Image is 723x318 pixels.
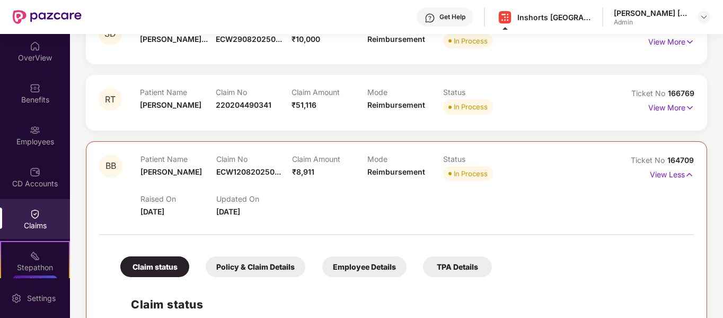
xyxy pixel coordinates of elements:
[131,296,683,313] h2: Claim status
[140,167,202,176] span: [PERSON_NAME]
[443,88,519,97] p: Status
[140,88,216,97] p: Patient Name
[454,168,488,179] div: In Process
[11,293,22,304] img: svg+xml;base64,PHN2ZyBpZD0iU2V0dGluZy0yMHgyMCIgeG1sbnM9Imh0dHA6Ly93d3cudzMub3JnLzIwMDAvc3ZnIiB3aW...
[700,13,708,21] img: svg+xml;base64,PHN2ZyBpZD0iRHJvcGRvd24tMzJ4MzIiIHhtbG5zPSJodHRwOi8vd3d3LnczLm9yZy8yMDAwL3N2ZyIgd2...
[425,13,435,23] img: svg+xml;base64,PHN2ZyBpZD0iSGVscC0zMngzMiIgeG1sbnM9Imh0dHA6Ly93d3cudzMub3JnLzIwMDAvc3ZnIiB3aWR0aD...
[367,100,425,109] span: Reimbursement
[140,194,216,203] p: Raised On
[140,35,208,44] span: [PERSON_NAME]...
[216,167,281,176] span: ECW120820250...
[292,88,367,97] p: Claim Amount
[140,154,216,164] p: Patient Name
[648,33,694,48] p: View More
[206,256,305,277] div: Policy & Claim Details
[292,35,320,44] span: ₹10,000
[367,167,425,176] span: Reimbursement
[292,167,314,176] span: ₹8,911
[13,10,82,24] img: New Pazcare Logo
[367,154,443,164] p: Mode
[30,125,40,135] img: svg+xml;base64,PHN2ZyBpZD0iRW1wbG95ZWVzIiB4bWxucz0iaHR0cDovL3d3dy53My5vcmcvMjAwMC9zdmciIHdpZHRoPS...
[140,100,201,109] span: [PERSON_NAME]
[367,35,425,44] span: Reimbursement
[454,101,488,112] div: In Process
[631,156,667,165] span: Ticket No
[650,166,694,181] p: View Less
[13,276,57,284] div: New Challenge
[104,29,116,38] span: SD
[685,169,694,181] img: svg+xml;base64,PHN2ZyB4bWxucz0iaHR0cDovL3d3dy53My5vcmcvMjAwMC9zdmciIHdpZHRoPSIxNyIgaGVpZ2h0PSIxNy...
[292,154,368,164] p: Claim Amount
[30,41,40,51] img: svg+xml;base64,PHN2ZyBpZD0iSG9tZSIgeG1sbnM9Imh0dHA6Ly93d3cudzMub3JnLzIwMDAvc3ZnIiB3aWR0aD0iMjAiIG...
[1,262,69,273] div: Stepathon
[216,207,240,216] span: [DATE]
[216,100,271,109] span: 220204490341
[30,167,40,177] img: svg+xml;base64,PHN2ZyBpZD0iQ0RfQWNjb3VudHMiIGRhdGEtbmFtZT0iQ0QgQWNjb3VudHMiIHhtbG5zPSJodHRwOi8vd3...
[216,194,292,203] p: Updated On
[216,35,282,44] span: ECW290820250...
[322,256,407,277] div: Employee Details
[423,256,492,277] div: TPA Details
[30,251,40,261] img: svg+xml;base64,PHN2ZyB4bWxucz0iaHR0cDovL3d3dy53My5vcmcvMjAwMC9zdmciIHdpZHRoPSIyMSIgaGVpZ2h0PSIyMC...
[367,88,443,97] p: Mode
[120,256,189,277] div: Claim status
[631,89,668,98] span: Ticket No
[216,154,292,164] p: Claim No
[30,83,40,93] img: svg+xml;base64,PHN2ZyBpZD0iQmVuZWZpdHMiIHhtbG5zPSJodHRwOi8vd3d3LnczLm9yZy8yMDAwL3N2ZyIgd2lkdGg9Ij...
[105,95,116,104] span: RT
[140,207,164,216] span: [DATE]
[667,156,694,165] span: 164709
[216,88,292,97] p: Claim No
[24,293,59,304] div: Settings
[105,161,116,170] span: BB
[443,154,519,164] p: Status
[648,99,694,114] p: View More
[517,12,592,22] div: Inshorts [GEOGRAPHIC_DATA] Advertising And Services Private Limited
[685,36,694,48] img: svg+xml;base64,PHN2ZyB4bWxucz0iaHR0cDovL3d3dy53My5vcmcvMjAwMC9zdmciIHdpZHRoPSIxNyIgaGVpZ2h0PSIxNy...
[30,209,40,219] img: svg+xml;base64,PHN2ZyBpZD0iQ2xhaW0iIHhtbG5zPSJodHRwOi8vd3d3LnczLm9yZy8yMDAwL3N2ZyIgd2lkdGg9IjIwIi...
[439,13,465,21] div: Get Help
[454,36,488,46] div: In Process
[668,89,694,98] span: 166769
[614,18,688,27] div: Admin
[614,8,688,18] div: [PERSON_NAME] [PERSON_NAME]
[685,102,694,114] img: svg+xml;base64,PHN2ZyB4bWxucz0iaHR0cDovL3d3dy53My5vcmcvMjAwMC9zdmciIHdpZHRoPSIxNyIgaGVpZ2h0PSIxNy...
[292,100,316,109] span: ₹51,116
[497,10,513,25] img: Inshorts%20Logo.png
